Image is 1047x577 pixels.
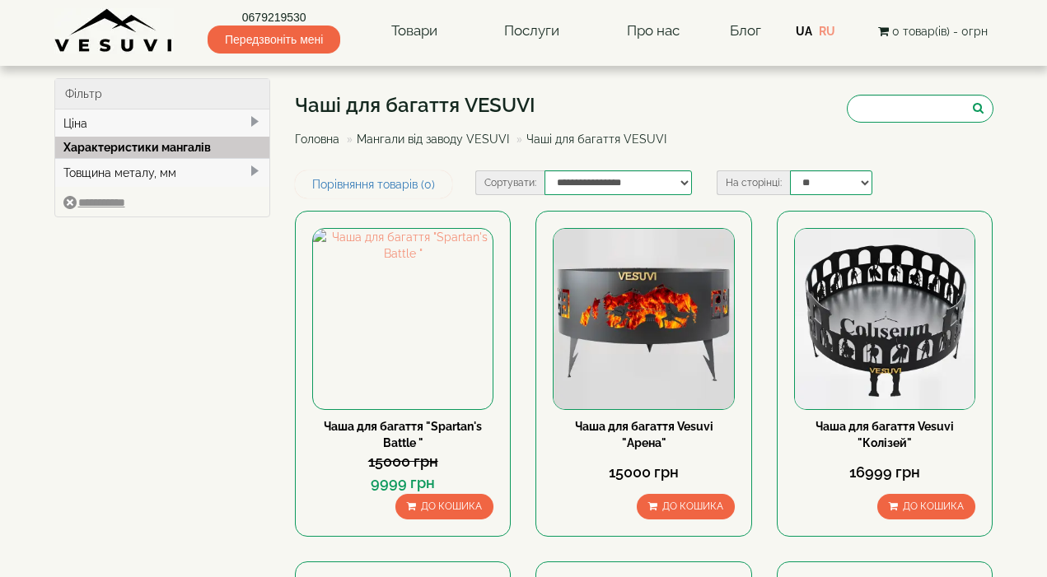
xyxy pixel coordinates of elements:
[54,8,174,54] img: Завод VESUVI
[313,229,493,408] img: Чаша для багаття "Spartan's Battle "
[375,12,454,50] a: Товари
[395,494,493,519] button: До кошика
[794,462,975,483] div: 16999 грн
[421,500,482,512] span: До кошика
[662,500,723,512] span: До кошика
[730,22,761,39] a: Блог
[357,133,509,146] a: Мангали від заводу VESUVI
[55,137,270,158] div: Характеристики мангалів
[553,462,734,483] div: 15000 грн
[892,25,988,38] span: 0 товар(ів) - 0грн
[295,170,452,198] a: Порівняння товарів (0)
[575,420,713,449] a: Чаша для багаття Vesuvi "Арена"
[312,451,493,472] div: 15000 грн
[512,131,666,147] li: Чаші для багаття VESUVI
[55,109,270,137] div: Ціна
[208,26,340,54] span: Передзвоніть мені
[475,170,545,195] label: Сортувати:
[208,9,340,26] a: 0679219530
[295,133,339,146] a: Головна
[637,494,735,519] button: До кошика
[55,158,270,187] div: Товщина металу, мм
[312,472,493,494] div: 9999 грн
[796,25,812,38] a: UA
[717,170,790,195] label: На сторінці:
[903,500,964,512] span: До кошика
[816,420,954,449] a: Чаша для багаття Vesuvi "Колізей"
[877,494,975,519] button: До кошика
[324,420,482,449] a: Чаша для багаття "Spartan's Battle "
[554,229,733,408] img: Чаша для багаття Vesuvi "Арена"
[488,12,576,50] a: Послуги
[295,95,679,116] h1: Чаші для багаття VESUVI
[55,79,270,109] div: Фільтр
[795,229,975,408] img: Чаша для багаття Vesuvi "Колізей"
[819,25,835,38] a: RU
[610,12,696,50] a: Про нас
[873,22,993,40] button: 0 товар(ів) - 0грн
